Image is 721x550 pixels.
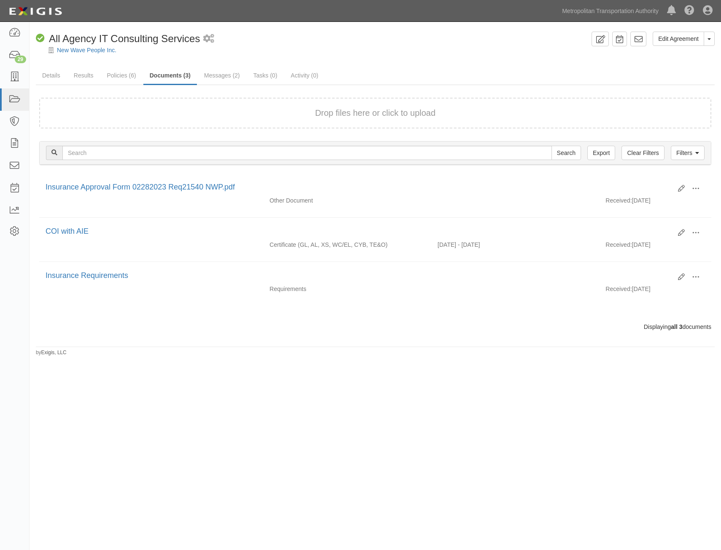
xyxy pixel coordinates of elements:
div: Insurance Approval Form 02282023 Req21540 NWP.pdf [46,182,672,193]
small: by [36,349,67,356]
a: Details [36,67,67,84]
a: Edit Agreement [653,32,704,46]
span: All Agency IT Consulting Services [49,33,200,44]
p: Received: [605,285,632,293]
div: Insurance Requirements [46,270,672,281]
a: Exigis, LLC [41,350,67,355]
div: [DATE] [599,240,711,253]
button: Drop files here or click to upload [315,107,436,119]
a: New Wave People Inc. [57,47,116,53]
div: [DATE] [599,285,711,297]
a: Insurance Requirements [46,271,128,280]
b: all 3 [671,323,682,330]
a: Filters [671,146,705,160]
a: Tasks (0) [247,67,284,84]
img: logo-5460c22ac91f19d4615b14bd174203de0afe785f0fc80cf4dbbc73dc1793850b.png [6,4,65,19]
a: Policies (6) [100,67,142,84]
p: Received: [605,240,632,249]
a: Messages (2) [198,67,246,84]
a: Insurance Approval Form 02282023 Req21540 NWP.pdf [46,183,235,191]
input: Search [62,146,552,160]
div: Displaying documents [33,323,718,331]
div: Effective 02/28/2025 - Expiration 02/28/2026 [431,240,600,249]
div: General Liability Auto Liability Excess/Umbrella Liability Workers Compensation/Employers Liabili... [263,240,431,249]
div: COI with AIE [46,226,672,237]
i: Help Center - Complianz [684,6,694,16]
div: All Agency IT Consulting Services [36,32,200,46]
p: Received: [605,196,632,205]
div: Other Document [263,196,431,205]
a: Results [67,67,100,84]
a: Export [587,146,615,160]
a: COI with AIE [46,227,89,235]
a: Documents (3) [143,67,197,85]
div: 29 [15,56,26,63]
div: Requirements [263,285,431,293]
div: Effective - Expiration [431,196,600,197]
input: Search [552,146,581,160]
i: 2 scheduled workflows [203,35,214,43]
a: Metropolitan Transportation Authority [558,3,663,19]
a: Activity (0) [285,67,325,84]
i: Compliant [36,34,45,43]
div: [DATE] [599,196,711,209]
a: Clear Filters [621,146,664,160]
